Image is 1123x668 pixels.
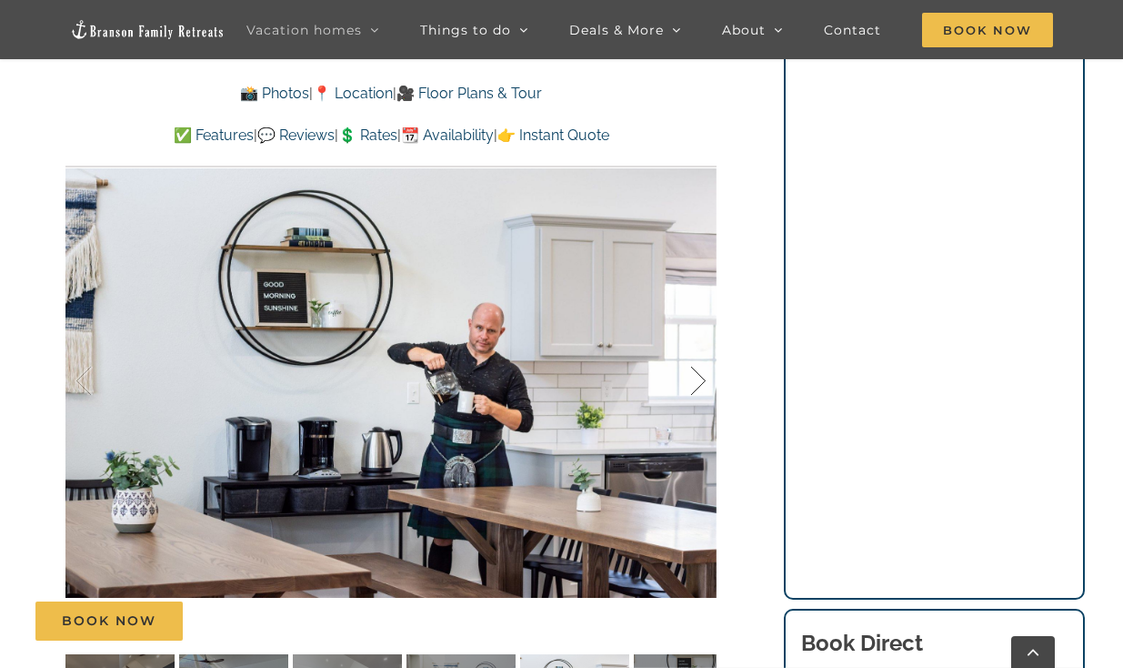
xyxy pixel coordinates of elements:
[174,127,254,144] a: ✅ Features
[62,613,156,629] span: Book Now
[801,630,923,656] b: Book Direct
[65,82,717,106] p: | |
[569,24,664,36] span: Deals & More
[35,602,183,641] a: Book Now
[65,124,717,147] p: | | | |
[420,24,511,36] span: Things to do
[257,127,335,144] a: 💬 Reviews
[313,85,393,102] a: 📍 Location
[922,13,1053,47] span: Book Now
[396,85,542,102] a: 🎥 Floor Plans & Tour
[246,24,362,36] span: Vacation homes
[401,127,494,144] a: 📆 Availability
[338,127,397,144] a: 💲 Rates
[497,127,609,144] a: 👉 Instant Quote
[70,19,225,40] img: Branson Family Retreats Logo
[722,24,766,36] span: About
[240,85,309,102] a: 📸 Photos
[824,24,881,36] span: Contact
